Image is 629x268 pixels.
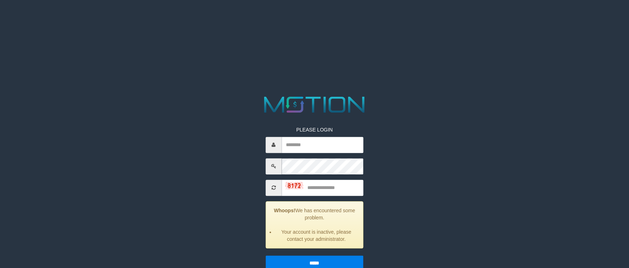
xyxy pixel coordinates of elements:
[275,228,357,243] li: Your account is inactive, please contact your administrator.
[259,94,370,115] img: MOTION_logo.png
[265,126,363,133] p: PLEASE LOGIN
[285,182,303,189] img: captcha
[265,201,363,248] div: We has encountered some problem.
[274,208,296,213] strong: Whoops!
